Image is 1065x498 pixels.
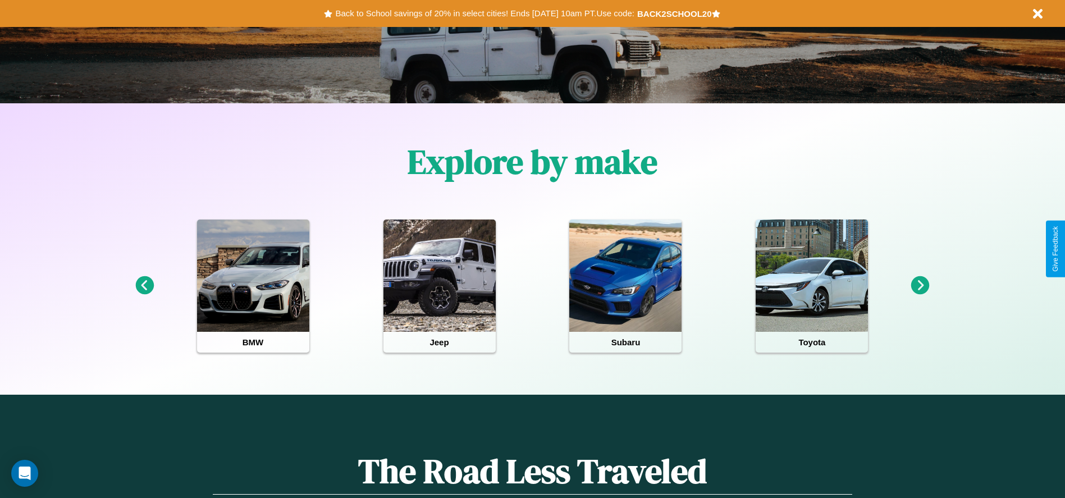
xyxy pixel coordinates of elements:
[197,332,309,353] h4: BMW
[332,6,637,21] button: Back to School savings of 20% in select cities! Ends [DATE] 10am PT.Use code:
[383,332,496,353] h4: Jeep
[11,460,38,487] div: Open Intercom Messenger
[1052,226,1059,272] div: Give Feedback
[408,139,657,185] h1: Explore by make
[637,9,712,19] b: BACK2SCHOOL20
[213,448,852,495] h1: The Road Less Traveled
[756,332,868,353] h4: Toyota
[569,332,682,353] h4: Subaru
